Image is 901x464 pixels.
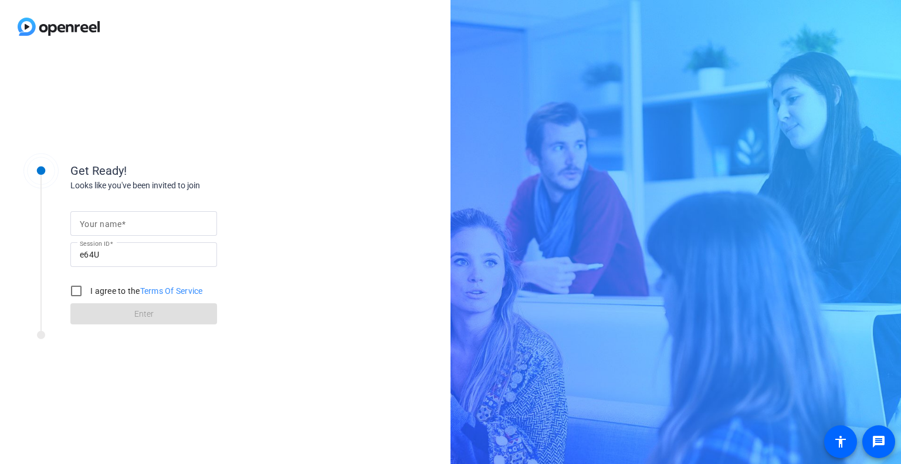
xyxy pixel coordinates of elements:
div: Get Ready! [70,162,305,179]
mat-label: Session ID [80,240,110,247]
mat-icon: accessibility [834,435,848,449]
a: Terms Of Service [140,286,203,296]
mat-icon: message [872,435,886,449]
div: Looks like you've been invited to join [70,179,305,192]
label: I agree to the [88,285,203,297]
mat-label: Your name [80,219,121,229]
